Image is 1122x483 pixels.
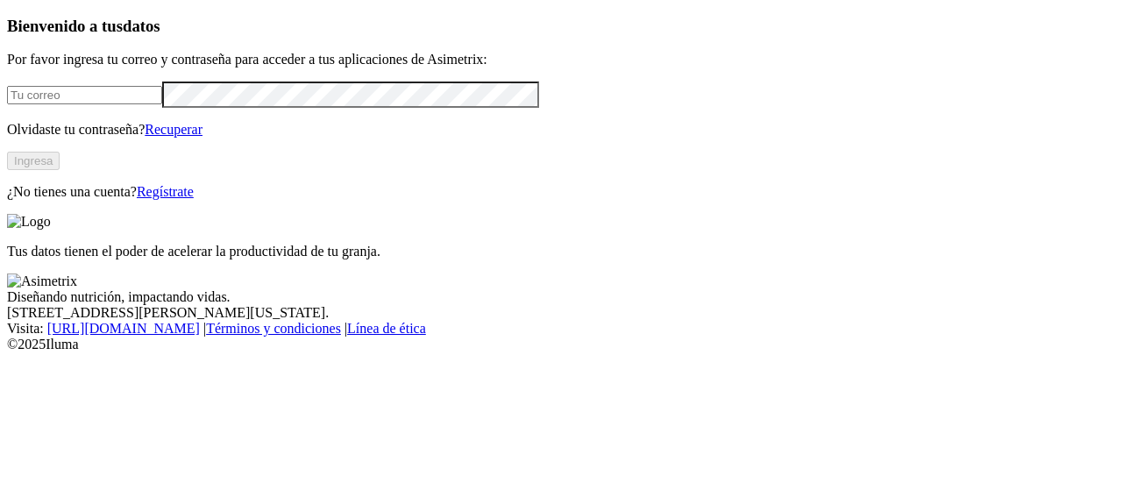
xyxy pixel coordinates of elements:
img: Asimetrix [7,273,77,289]
input: Tu correo [7,86,162,104]
p: Olvidaste tu contraseña? [7,122,1115,138]
div: © 2025 Iluma [7,337,1115,352]
div: Diseñando nutrición, impactando vidas. [7,289,1115,305]
p: ¿No tienes una cuenta? [7,184,1115,200]
a: [URL][DOMAIN_NAME] [47,321,200,336]
a: Recuperar [145,122,202,137]
div: [STREET_ADDRESS][PERSON_NAME][US_STATE]. [7,305,1115,321]
a: Línea de ética [347,321,426,336]
h3: Bienvenido a tus [7,17,1115,36]
button: Ingresa [7,152,60,170]
a: Términos y condiciones [206,321,341,336]
p: Tus datos tienen el poder de acelerar la productividad de tu granja. [7,244,1115,259]
p: Por favor ingresa tu correo y contraseña para acceder a tus aplicaciones de Asimetrix: [7,52,1115,67]
a: Regístrate [137,184,194,199]
img: Logo [7,214,51,230]
span: datos [123,17,160,35]
div: Visita : | | [7,321,1115,337]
